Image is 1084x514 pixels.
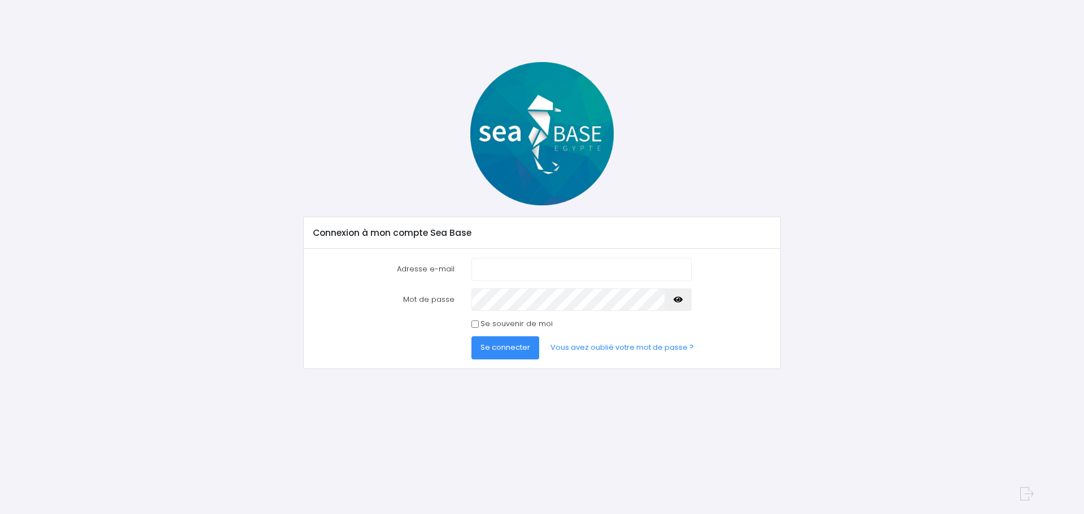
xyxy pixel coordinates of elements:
[304,217,780,249] div: Connexion à mon compte Sea Base
[541,336,703,359] a: Vous avez oublié votre mot de passe ?
[305,288,463,311] label: Mot de passe
[480,342,530,353] span: Se connecter
[305,258,463,280] label: Adresse e-mail
[480,318,553,330] label: Se souvenir de moi
[471,336,539,359] button: Se connecter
